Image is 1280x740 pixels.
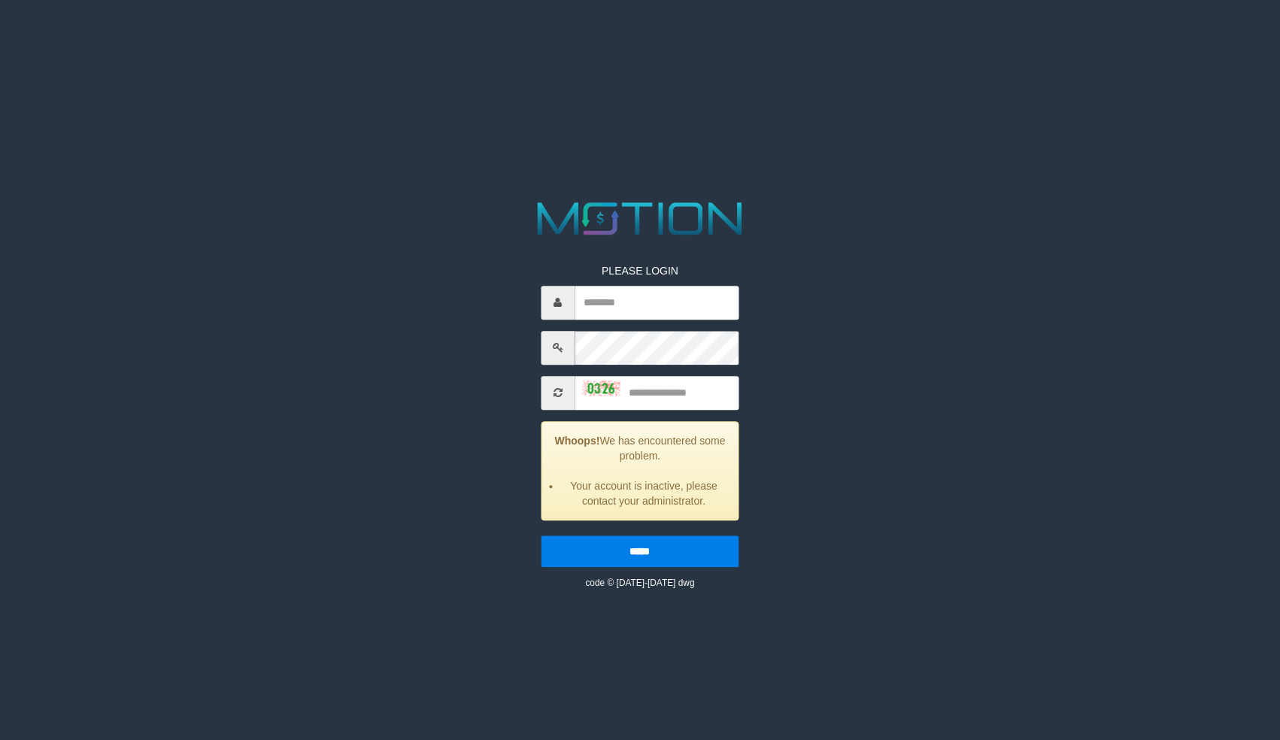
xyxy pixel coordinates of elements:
[555,435,600,447] strong: Whoops!
[582,381,620,396] img: captcha
[585,578,694,588] small: code © [DATE]-[DATE] dwg
[528,196,752,241] img: MOTION_logo.png
[541,421,739,520] div: We has encountered some problem.
[541,263,739,278] p: PLEASE LOGIN
[560,478,727,508] li: Your account is inactive, please contact your administrator.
